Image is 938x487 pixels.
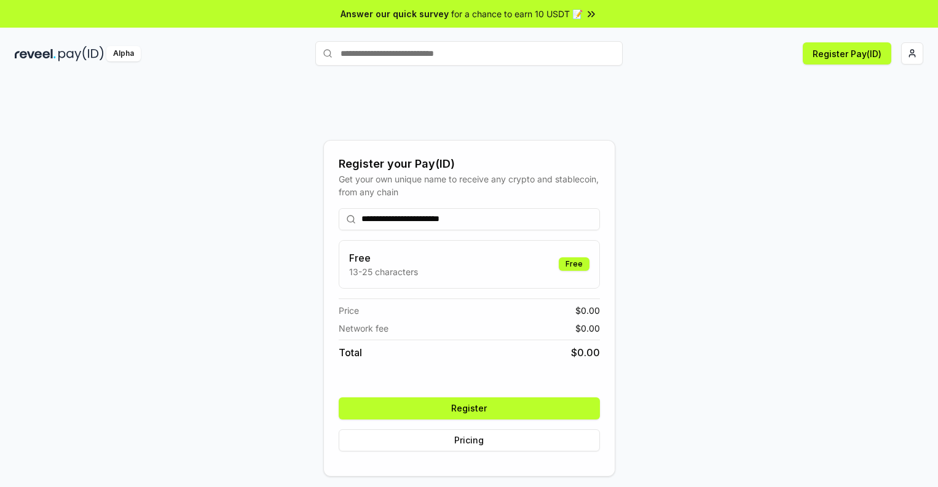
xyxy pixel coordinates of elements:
[803,42,891,64] button: Register Pay(ID)
[339,397,600,419] button: Register
[339,345,362,360] span: Total
[339,155,600,173] div: Register your Pay(ID)
[571,345,600,360] span: $ 0.00
[15,46,56,61] img: reveel_dark
[339,304,359,317] span: Price
[575,322,600,335] span: $ 0.00
[349,265,418,278] p: 13-25 characters
[349,251,418,265] h3: Free
[341,7,449,20] span: Answer our quick survey
[58,46,104,61] img: pay_id
[339,322,388,335] span: Network fee
[339,173,600,198] div: Get your own unique name to receive any crypto and stablecoin, from any chain
[451,7,583,20] span: for a chance to earn 10 USDT 📝
[339,429,600,451] button: Pricing
[106,46,141,61] div: Alpha
[575,304,600,317] span: $ 0.00
[559,257,589,271] div: Free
